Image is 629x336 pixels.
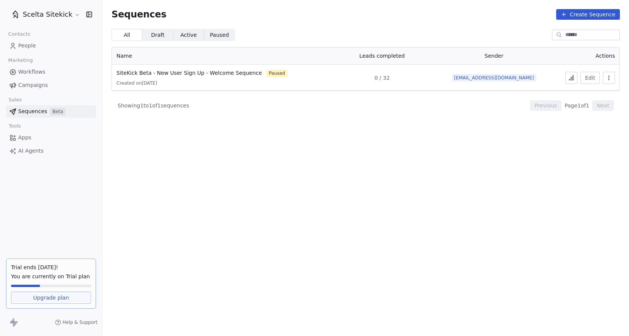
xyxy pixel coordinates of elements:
button: Previous [530,100,561,111]
span: You are currently on Trial plan [11,273,91,280]
span: Sequences [18,107,47,115]
span: AI Agents [18,147,44,155]
button: Scelta Sitekick [9,8,81,21]
a: AI Agents [6,145,96,157]
iframe: Intercom live chat [603,310,621,328]
span: Beta [50,108,65,115]
span: Workflows [18,68,46,76]
span: Sender [484,53,503,59]
span: 0 / 32 [374,74,390,82]
span: Contacts [5,28,33,40]
a: Workflows [6,66,96,78]
span: Page 1 of 1 [565,102,589,109]
span: Sequences [112,9,167,20]
a: Apps [6,131,96,144]
span: Created on [DATE] [116,80,157,86]
span: Actions [596,53,615,59]
span: Paused [210,31,229,39]
span: Showing 1 to 1 of 1 sequences [118,102,189,109]
span: Draft [151,31,164,39]
span: Apps [18,134,31,142]
a: Campaigns [6,79,96,91]
span: Scelta Sitekick [23,9,72,19]
span: Tools [5,120,24,132]
span: Sales [5,94,25,106]
img: SCELTA%20ICON%20for%20Welcome%20Screen%20(1).png [11,10,20,19]
div: Trial ends [DATE]! [11,263,91,271]
a: People [6,39,96,52]
button: Edit [580,72,600,84]
span: Marketing [5,55,36,66]
span: Campaigns [18,81,48,89]
button: Next [592,100,614,111]
span: People [18,42,36,50]
a: Upgrade plan [11,292,91,304]
span: [EMAIL_ADDRESS][DOMAIN_NAME] [452,74,536,82]
span: Active [180,31,197,39]
span: SiteKick Beta - New User Sign Up - Welcome Sequence [116,70,262,76]
a: Help & Support [55,319,97,325]
span: paused [266,69,287,77]
a: SequencesBeta [6,105,96,118]
span: Name [116,53,132,59]
a: SiteKick Beta - New User Sign Up - Welcome Sequence [116,69,262,77]
span: Help & Support [63,319,97,325]
button: Create Sequence [556,9,620,20]
span: Upgrade plan [33,294,69,301]
span: Leads completed [359,53,405,59]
